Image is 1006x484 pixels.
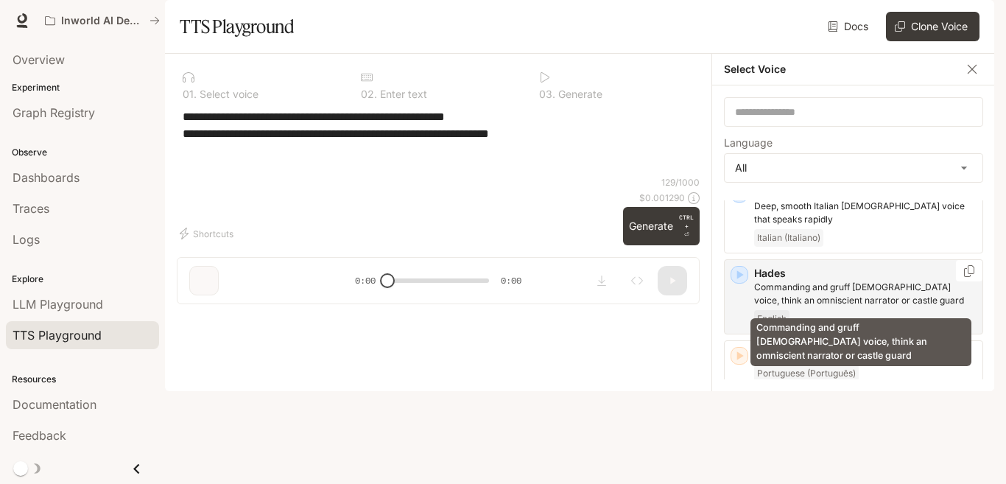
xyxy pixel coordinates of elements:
[197,89,258,99] p: Select voice
[623,207,700,245] button: GenerateCTRL +⏎
[361,89,377,99] p: 0 2 .
[825,12,874,41] a: Docs
[962,265,977,277] button: Copy Voice ID
[750,318,971,366] div: Commanding and gruff [DEMOGRAPHIC_DATA] voice, think an omniscient narrator or castle guard
[724,138,773,148] p: Language
[177,222,239,245] button: Shortcuts
[555,89,602,99] p: Generate
[754,365,859,382] span: Portuguese (Português)
[180,12,294,41] h1: TTS Playground
[183,89,197,99] p: 0 1 .
[661,176,700,189] p: 129 / 1000
[61,15,144,27] p: Inworld AI Demos
[754,200,977,226] p: Deep, smooth Italian male voice that speaks rapidly
[754,281,977,307] p: Commanding and gruff male voice, think an omniscient narrator or castle guard
[754,229,823,247] span: Italian (Italiano)
[679,213,694,239] p: ⏎
[38,6,166,35] button: All workspaces
[754,266,977,281] p: Hades
[377,89,427,99] p: Enter text
[679,213,694,231] p: CTRL +
[539,89,555,99] p: 0 3 .
[886,12,979,41] button: Clone Voice
[725,154,982,182] div: All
